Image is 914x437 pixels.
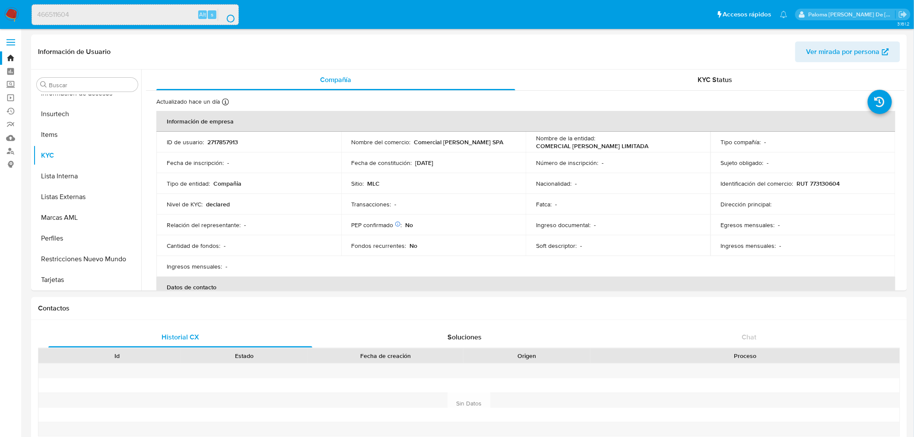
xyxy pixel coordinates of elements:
[167,138,204,146] p: ID de usuario :
[167,221,241,229] p: Relación del representante :
[207,138,238,146] p: 2717857913
[32,9,238,20] input: Buscar usuario o caso...
[38,47,111,56] h1: Información de Usuario
[470,351,584,360] div: Origen
[244,221,246,229] p: -
[536,242,577,250] p: Soft descriptor :
[162,332,199,342] span: Historial CX
[575,180,577,187] p: -
[721,221,775,229] p: Egresos mensuales :
[167,180,210,187] p: Tipo de entidad :
[795,41,900,62] button: Ver mirada por persona
[723,10,771,19] span: Accesos rápidos
[33,166,141,187] button: Lista Interna
[33,249,141,269] button: Restricciones Nuevo Mundo
[211,10,213,19] span: s
[416,159,434,167] p: [DATE]
[33,187,141,207] button: Listas Externas
[721,159,764,167] p: Sujeto obligado :
[536,221,590,229] p: Ingreso documental :
[156,98,220,106] p: Actualizado hace un día
[580,242,582,250] p: -
[199,10,206,19] span: Alt
[352,180,364,187] p: Sitio :
[33,145,141,166] button: KYC
[767,159,769,167] p: -
[602,159,603,167] p: -
[156,111,895,132] th: Información de empresa
[395,200,397,208] p: -
[809,10,896,19] p: paloma.falcondesoto@mercadolibre.cl
[898,10,908,19] a: Salir
[597,351,894,360] div: Proceso
[721,242,776,250] p: Ingresos mensuales :
[352,221,402,229] p: PEP confirmado :
[167,242,220,250] p: Cantidad de fondos :
[314,351,457,360] div: Fecha de creación
[536,180,571,187] p: Nacionalidad :
[49,81,134,89] input: Buscar
[40,81,47,88] button: Buscar
[742,332,757,342] span: Chat
[765,138,766,146] p: -
[352,138,411,146] p: Nombre del comercio :
[780,11,787,18] a: Notificaciones
[33,228,141,249] button: Perfiles
[536,159,598,167] p: Número de inscripción :
[536,142,648,150] p: COMERCIAL [PERSON_NAME] LIMITADA
[60,351,175,360] div: Id
[448,332,482,342] span: Soluciones
[698,75,733,85] span: KYC Status
[780,242,781,250] p: -
[33,269,141,290] button: Tarjetas
[167,159,224,167] p: Fecha de inscripción :
[320,75,352,85] span: Compañía
[778,221,780,229] p: -
[33,124,141,145] button: Items
[167,263,222,270] p: Ingresos mensuales :
[206,200,230,208] p: declared
[721,200,772,208] p: Dirección principal :
[213,180,241,187] p: Compañia
[536,134,595,142] p: Nombre de la entidad :
[721,180,793,187] p: Identificación del comercio :
[594,221,596,229] p: -
[410,242,418,250] p: No
[352,200,391,208] p: Transacciones :
[536,200,552,208] p: Fatca :
[414,138,504,146] p: Comercial [PERSON_NAME] SPA
[187,351,301,360] div: Estado
[797,180,840,187] p: RUT 773130604
[555,200,557,208] p: -
[167,200,203,208] p: Nivel de KYC :
[406,221,413,229] p: No
[38,304,900,313] h1: Contactos
[218,9,235,21] button: search-icon
[156,277,895,298] th: Datos de contacto
[352,242,406,250] p: Fondos recurrentes :
[225,263,227,270] p: -
[368,180,380,187] p: MLC
[352,159,412,167] p: Fecha de constitución :
[33,207,141,228] button: Marcas AML
[227,159,229,167] p: -
[721,138,761,146] p: Tipo compañía :
[224,242,225,250] p: -
[806,41,880,62] span: Ver mirada por persona
[33,104,141,124] button: Insurtech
